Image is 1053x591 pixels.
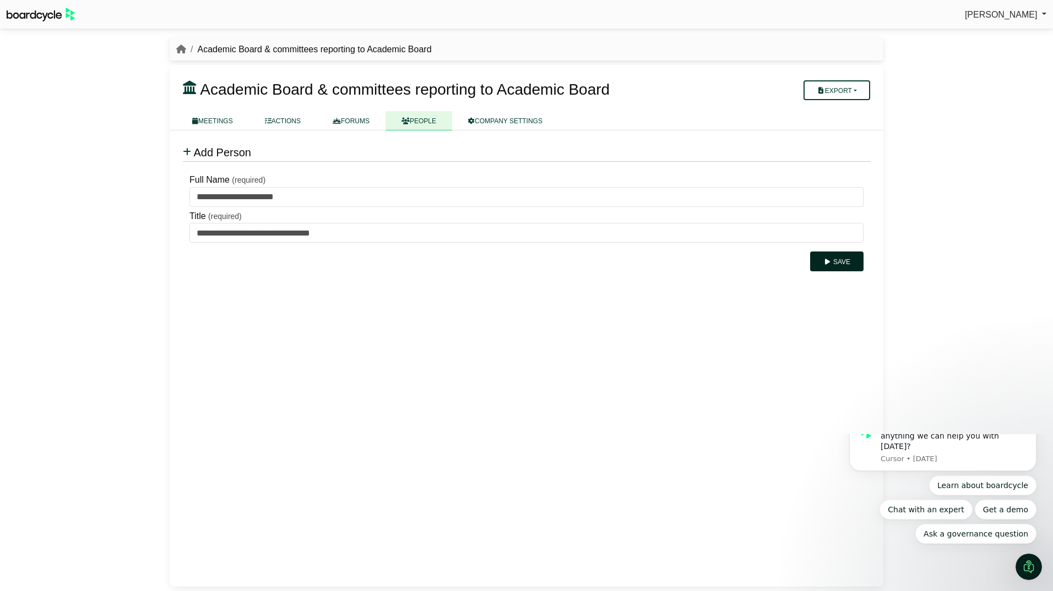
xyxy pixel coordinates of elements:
p: Message from Cursor, sent 2d ago [48,20,196,30]
button: Quick reply: Get a demo [142,65,204,85]
span: Add Person [193,146,251,158]
button: Quick reply: Learn about boardcycle [96,41,204,61]
small: (required) [208,212,242,221]
a: COMPANY SETTINGS [452,111,558,130]
iframe: Intercom live chat [1016,554,1042,580]
img: BoardcycleBlackGreen-aaafeed430059cb809a45853b8cf6d952af9d84e6e89e1f1685b34bfd5cb7d64.svg [7,8,75,21]
a: PEOPLE [386,111,452,130]
span: [PERSON_NAME] [965,10,1038,19]
li: Academic Board & committees reporting to Academic Board [186,42,432,57]
a: [PERSON_NAME] [965,8,1046,22]
div: Quick reply options [17,41,204,110]
button: Export [804,80,870,100]
a: MEETINGS [176,111,249,130]
nav: breadcrumb [176,42,432,57]
a: ACTIONS [249,111,317,130]
a: FORUMS [317,111,386,130]
span: Academic Board & committees reporting to Academic Board [200,81,610,98]
iframe: Intercom notifications message [833,434,1053,585]
label: Title [189,209,206,223]
label: Full Name [189,173,230,187]
small: (required) [232,176,265,184]
button: Save [810,251,864,271]
button: Quick reply: Chat with an expert [47,65,140,85]
button: Quick reply: Ask a governance question [83,90,204,110]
